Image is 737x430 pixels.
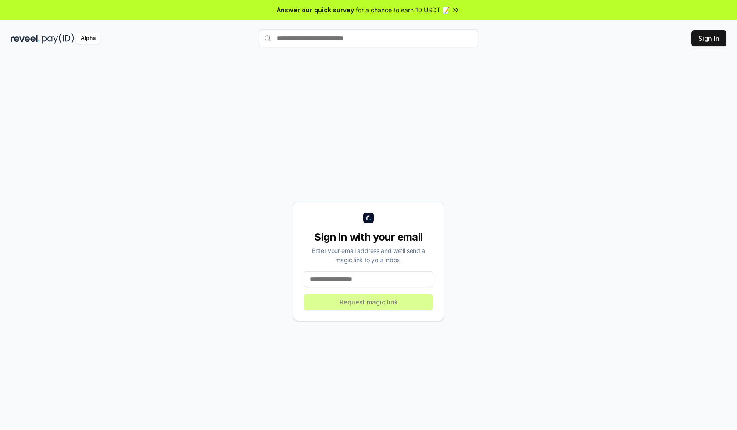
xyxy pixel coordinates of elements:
[304,230,433,244] div: Sign in with your email
[76,33,100,44] div: Alpha
[11,33,40,44] img: reveel_dark
[363,213,374,223] img: logo_small
[277,5,354,14] span: Answer our quick survey
[356,5,450,14] span: for a chance to earn 10 USDT 📝
[42,33,74,44] img: pay_id
[691,30,726,46] button: Sign In
[304,246,433,264] div: Enter your email address and we’ll send a magic link to your inbox.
